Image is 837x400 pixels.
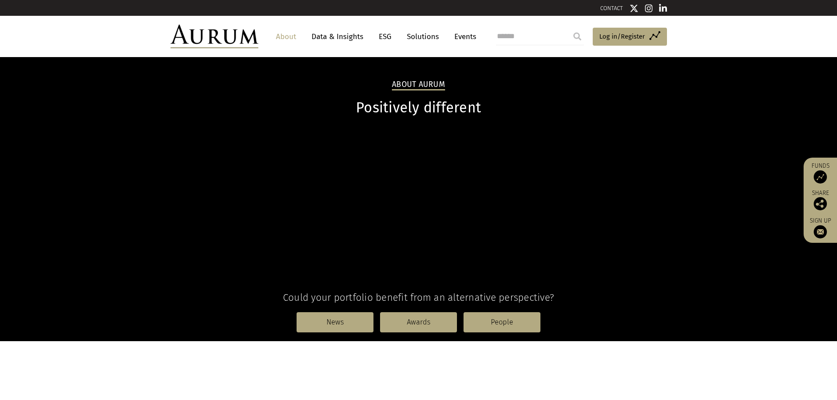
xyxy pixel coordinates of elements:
h1: Positively different [170,99,667,116]
a: Data & Insights [307,29,368,45]
img: Access Funds [814,170,827,184]
a: Events [450,29,476,45]
a: Awards [380,312,457,332]
a: Solutions [402,29,443,45]
img: Linkedin icon [659,4,667,13]
span: Log in/Register [599,31,645,42]
img: Aurum [170,25,258,48]
img: Instagram icon [645,4,653,13]
a: People [464,312,540,332]
div: Share [808,190,833,210]
img: Share this post [814,197,827,210]
a: ESG [374,29,396,45]
a: Funds [808,162,833,184]
a: About [272,29,301,45]
h4: Could your portfolio benefit from an alternative perspective? [170,292,667,303]
img: Twitter icon [630,4,638,13]
a: News [297,312,373,332]
h2: About Aurum [392,80,445,90]
a: Sign up [808,217,833,238]
a: CONTACT [600,5,623,11]
a: Log in/Register [593,28,667,46]
input: Submit [569,28,586,45]
img: Sign up to our newsletter [814,225,827,238]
